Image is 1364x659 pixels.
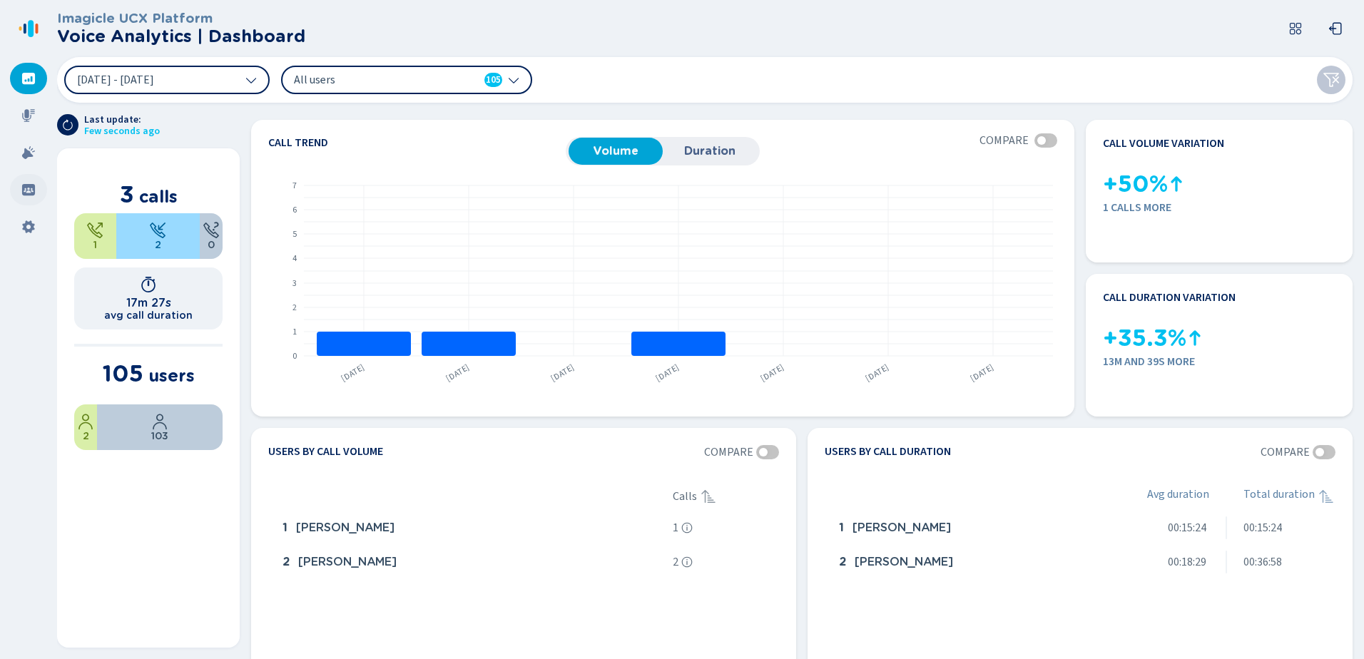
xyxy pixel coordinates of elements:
button: Volume [569,138,663,165]
h4: Call duration variation [1103,291,1236,304]
svg: funnel-disabled [1323,71,1340,88]
svg: box-arrow-left [1328,21,1343,36]
text: [DATE] [339,362,367,384]
svg: arrow-clockwise [62,119,73,131]
text: [DATE] [758,362,786,384]
span: Calls [673,490,697,503]
span: Compare [979,134,1029,147]
span: 1 [93,239,97,250]
text: [DATE] [549,362,576,384]
div: Kelley Phelps [833,548,1111,576]
div: Groups [10,174,47,205]
span: All users [294,72,458,88]
h4: Call trend [268,137,566,148]
span: 2 [673,556,678,568]
span: Compare [704,446,753,459]
h2: avg call duration [104,310,193,321]
div: 1.9% [74,404,97,450]
span: 00:18:29 [1168,556,1206,568]
svg: user-profile [151,413,168,430]
div: Alarms [10,137,47,168]
span: [PERSON_NAME] [298,556,397,568]
svg: kpi-up [1186,329,1203,347]
span: 3 [120,180,134,208]
span: 2 [83,430,89,441]
text: 7 [292,180,297,192]
span: 1 calls more [1103,201,1335,214]
text: [DATE] [968,362,996,384]
text: 1 [292,326,297,338]
text: 5 [292,228,297,240]
svg: chevron-down [245,74,257,86]
svg: sortAscending [1318,488,1335,505]
button: Clear filters [1317,66,1345,94]
div: Recordings [10,100,47,131]
div: Kelley Phelps [277,548,667,576]
span: 2 [283,556,290,568]
span: [PERSON_NAME] [852,521,951,534]
span: 0 [208,239,215,250]
h3: Imagicle UCX Platform [57,11,305,26]
h4: Users by call duration [825,445,951,459]
h4: Users by call volume [268,445,383,459]
span: Volume [576,145,656,158]
span: 1 [673,521,678,534]
span: 13m and 39s more [1103,355,1335,368]
span: [PERSON_NAME] [296,521,395,534]
span: [PERSON_NAME] [855,556,953,568]
svg: chevron-down [508,74,519,86]
div: 0% [200,213,223,259]
div: Calls [673,488,779,505]
span: +50% [1103,171,1168,198]
span: +35.3% [1103,325,1186,352]
svg: user-profile [77,413,94,430]
text: 0 [292,350,297,362]
span: 2 [839,556,846,568]
div: Andre Lavoie [833,514,1111,542]
div: Sorted ascending, click to sort descending [700,488,717,505]
text: [DATE] [444,362,472,384]
svg: mic-fill [21,108,36,123]
span: 00:36:58 [1243,556,1282,568]
text: 3 [292,277,297,290]
div: 98.1% [97,404,223,450]
div: Dashboard [10,63,47,94]
span: 105 [486,73,501,87]
svg: telephone-inbound [149,222,166,239]
text: [DATE] [653,362,681,384]
text: 2 [292,302,297,314]
svg: sortAscending [700,488,717,505]
svg: groups-filled [21,183,36,197]
svg: telephone-outbound [86,222,103,239]
div: Andre Lavoie [277,514,667,542]
text: [DATE] [863,362,891,384]
span: Few seconds ago [84,126,160,137]
span: 103 [151,430,168,441]
svg: unknown-call [203,222,220,239]
span: 00:15:24 [1168,521,1206,534]
span: Last update: [84,114,160,126]
span: 1 [283,521,287,534]
svg: dashboard-filled [21,71,36,86]
div: Settings [10,211,47,242]
button: Duration [663,138,757,165]
span: 105 [103,359,143,387]
span: 00:15:24 [1243,521,1282,534]
svg: info-circle [681,522,693,533]
div: Total duration [1243,488,1335,505]
h2: Voice Analytics | Dashboard [57,26,305,46]
svg: alarm-filled [21,145,36,160]
span: Avg duration [1147,488,1209,505]
button: [DATE] - [DATE] [64,66,270,94]
div: 33.33% [74,213,116,259]
h4: Call volume variation [1103,137,1224,150]
svg: kpi-up [1168,175,1185,193]
text: 6 [292,204,297,216]
svg: timer [140,276,157,293]
span: [DATE] - [DATE] [77,74,154,86]
span: calls [139,186,178,207]
span: 1 [839,521,844,534]
text: 4 [292,252,297,265]
span: Duration [670,145,750,158]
